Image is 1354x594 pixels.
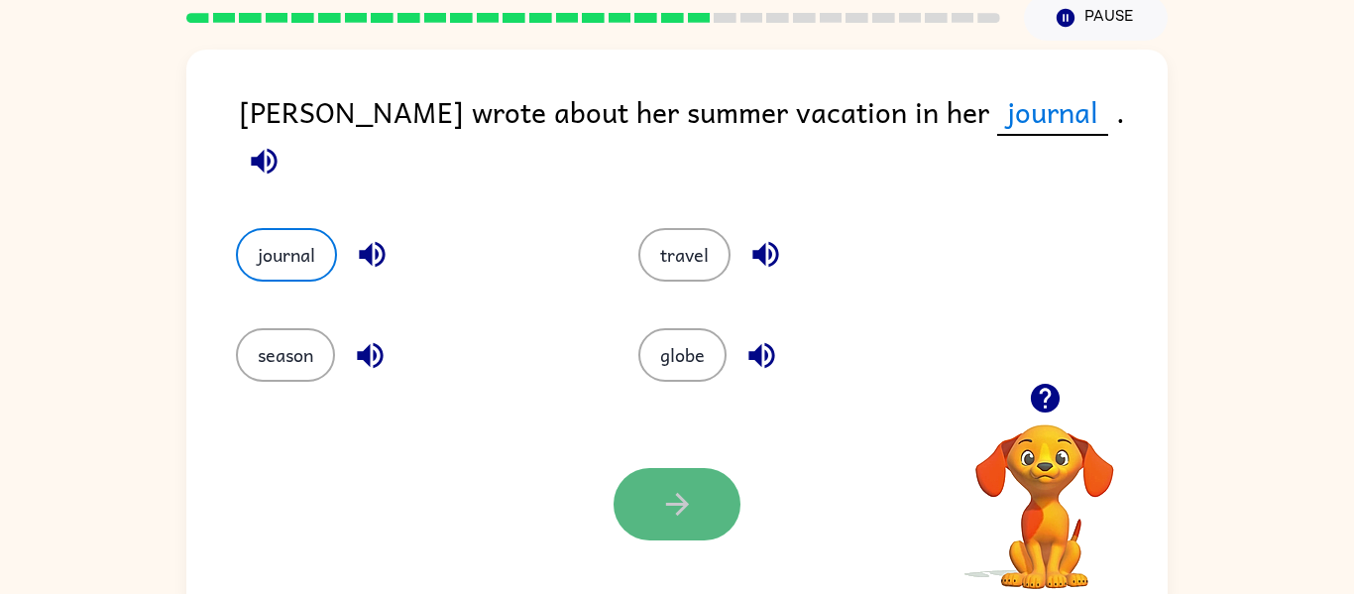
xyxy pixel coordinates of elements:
[997,89,1108,136] span: journal
[638,228,731,282] button: travel
[236,328,335,382] button: season
[638,328,727,382] button: globe
[239,89,1168,188] div: [PERSON_NAME] wrote about her summer vacation in her .
[946,394,1144,592] video: Your browser must support playing .mp4 files to use Literably. Please try using another browser.
[236,228,337,282] button: journal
